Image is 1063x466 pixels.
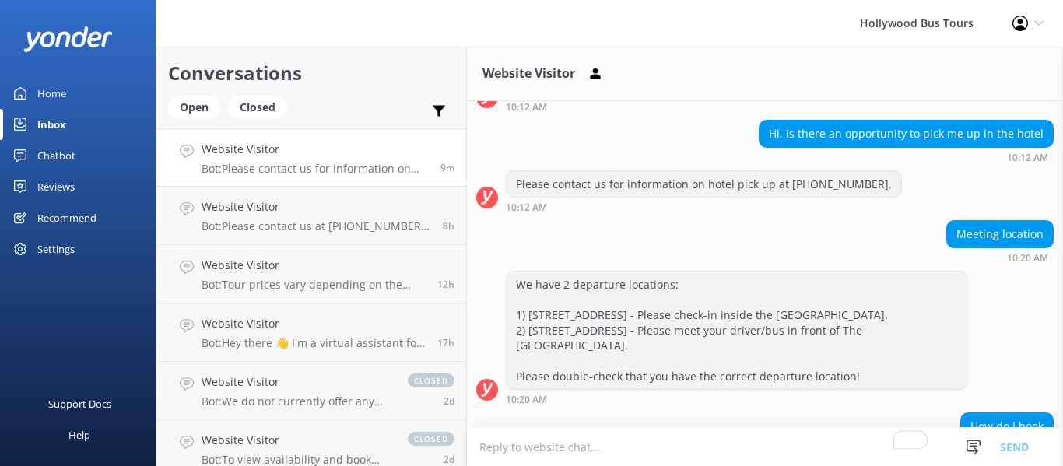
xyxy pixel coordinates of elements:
[467,428,1063,466] textarea: To enrich screen reader interactions, please activate Accessibility in Grammarly extension settings
[37,202,96,233] div: Recommend
[444,394,454,408] span: Sep 24 2025 09:00am (UTC -07:00) America/Tijuana
[48,388,111,419] div: Support Docs
[228,96,287,119] div: Closed
[1007,153,1048,163] strong: 10:12 AM
[156,362,466,420] a: Website VisitorBot:We do not currently offer any military discounts.closed2d
[506,101,968,112] div: Sep 26 2025 10:12am (UTC -07:00) America/Tijuana
[1007,254,1048,263] strong: 10:20 AM
[760,121,1053,147] div: Hi, is there an opportunity to pick me up in the hotel
[23,26,113,52] img: yonder-white-logo.png
[156,245,466,303] a: Website VisitorBot:Tour prices vary depending on the specific tour and departure location. For de...
[440,161,454,174] span: Sep 26 2025 10:12am (UTC -07:00) America/Tijuana
[202,315,426,332] h4: Website Visitor
[444,453,454,466] span: Sep 23 2025 05:06pm (UTC -07:00) America/Tijuana
[168,96,220,119] div: Open
[202,198,431,215] h4: Website Visitor
[156,187,466,245] a: Website VisitorBot:Please contact us at [PHONE_NUMBER] for pick-up information regarding departur...
[759,152,1054,163] div: Sep 26 2025 10:12am (UTC -07:00) America/Tijuana
[37,78,66,109] div: Home
[37,233,75,265] div: Settings
[202,141,429,158] h4: Website Visitor
[506,203,547,212] strong: 10:12 AM
[507,171,901,198] div: Please contact us for information on hotel pick up at [PHONE_NUMBER].
[228,98,295,115] a: Closed
[506,394,968,405] div: Sep 26 2025 10:20am (UTC -07:00) America/Tijuana
[437,336,454,349] span: Sep 25 2025 04:24pm (UTC -07:00) America/Tijuana
[156,303,466,362] a: Website VisitorBot:Hey there 👋 I'm a virtual assistant for Hollywood Bus Tours, here to answer yo...
[202,219,431,233] p: Bot: Please contact us at [PHONE_NUMBER] for pick-up information regarding departures from [GEOGR...
[202,278,426,292] p: Bot: Tour prices vary depending on the specific tour and departure location. For detailed pricing...
[168,58,454,88] h2: Conversations
[947,221,1053,247] div: Meeting location
[37,171,75,202] div: Reviews
[202,336,426,350] p: Bot: Hey there 👋 I'm a virtual assistant for Hollywood Bus Tours, here to answer your questions. ...
[437,278,454,291] span: Sep 25 2025 09:50pm (UTC -07:00) America/Tijuana
[202,257,426,274] h4: Website Visitor
[156,128,466,187] a: Website VisitorBot:Please contact us for information on hotel pick up at [PHONE_NUMBER].9m
[482,64,575,84] h3: Website Visitor
[443,219,454,233] span: Sep 26 2025 01:48am (UTC -07:00) America/Tijuana
[507,272,967,389] div: We have 2 departure locations: 1) [STREET_ADDRESS] - Please check-in inside the [GEOGRAPHIC_DATA]...
[202,432,392,449] h4: Website Visitor
[506,201,902,212] div: Sep 26 2025 10:12am (UTC -07:00) America/Tijuana
[202,394,392,408] p: Bot: We do not currently offer any military discounts.
[408,432,454,446] span: closed
[202,162,429,176] p: Bot: Please contact us for information on hotel pick up at [PHONE_NUMBER].
[946,252,1054,263] div: Sep 26 2025 10:20am (UTC -07:00) America/Tijuana
[68,419,90,450] div: Help
[961,413,1053,440] div: How do I book
[506,395,547,405] strong: 10:20 AM
[408,373,454,387] span: closed
[37,140,75,171] div: Chatbot
[506,103,547,112] strong: 10:12 AM
[168,98,228,115] a: Open
[37,109,66,140] div: Inbox
[202,373,392,391] h4: Website Visitor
